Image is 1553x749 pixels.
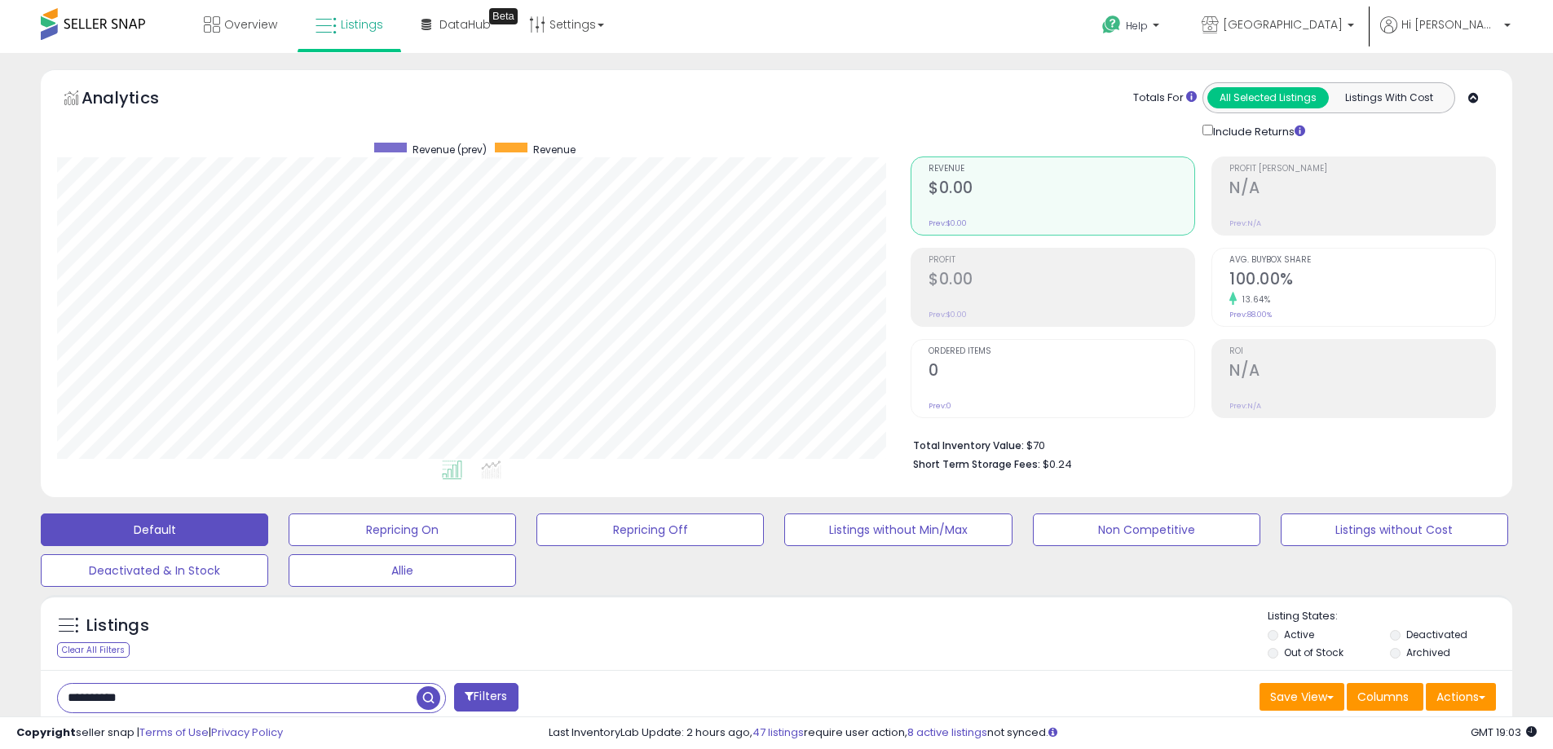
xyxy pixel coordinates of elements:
[1229,347,1495,356] span: ROI
[929,270,1194,292] h2: $0.00
[454,683,518,712] button: Filters
[1237,293,1270,306] small: 13.64%
[929,361,1194,383] h2: 0
[1284,628,1314,641] label: Active
[907,725,987,740] a: 8 active listings
[1043,456,1072,472] span: $0.24
[1357,689,1409,705] span: Columns
[1471,725,1537,740] span: 2025-10-14 19:03 GMT
[211,725,283,740] a: Privacy Policy
[1284,645,1343,659] label: Out of Stock
[341,16,383,33] span: Listings
[289,513,516,546] button: Repricing On
[752,725,804,740] a: 47 listings
[913,438,1024,452] b: Total Inventory Value:
[1229,270,1495,292] h2: 100.00%
[1229,165,1495,174] span: Profit [PERSON_NAME]
[1229,178,1495,200] h2: N/A
[489,8,518,24] div: Tooltip anchor
[1229,401,1261,411] small: Prev: N/A
[439,16,491,33] span: DataHub
[1426,683,1496,711] button: Actions
[1260,683,1344,711] button: Save View
[536,513,764,546] button: Repricing Off
[16,725,76,740] strong: Copyright
[57,642,130,658] div: Clear All Filters
[41,554,268,587] button: Deactivated & In Stock
[1401,16,1499,33] span: Hi [PERSON_NAME]
[929,218,967,228] small: Prev: $0.00
[1347,683,1423,711] button: Columns
[784,513,1012,546] button: Listings without Min/Max
[1406,628,1467,641] label: Deactivated
[1089,2,1176,53] a: Help
[929,347,1194,356] span: Ordered Items
[86,615,149,637] h5: Listings
[1328,87,1449,108] button: Listings With Cost
[1229,361,1495,383] h2: N/A
[929,401,951,411] small: Prev: 0
[1207,87,1329,108] button: All Selected Listings
[1406,645,1450,659] label: Archived
[1268,609,1512,624] p: Listing States:
[549,725,1537,741] div: Last InventoryLab Update: 2 hours ago, require user action, not synced.
[1380,16,1511,53] a: Hi [PERSON_NAME]
[913,434,1484,454] li: $70
[1223,16,1343,33] span: [GEOGRAPHIC_DATA]
[1126,19,1148,33] span: Help
[1229,310,1272,319] small: Prev: 88.00%
[533,143,576,156] span: Revenue
[1101,15,1122,35] i: Get Help
[929,178,1194,200] h2: $0.00
[41,513,268,546] button: Default
[224,16,277,33] span: Overview
[929,256,1194,265] span: Profit
[1133,90,1197,106] div: Totals For
[929,310,967,319] small: Prev: $0.00
[289,554,516,587] button: Allie
[1281,513,1508,546] button: Listings without Cost
[913,457,1040,471] b: Short Term Storage Fees:
[1190,121,1325,140] div: Include Returns
[139,725,209,740] a: Terms of Use
[82,86,191,113] h5: Analytics
[1229,218,1261,228] small: Prev: N/A
[16,725,283,741] div: seller snap | |
[413,143,487,156] span: Revenue (prev)
[1229,256,1495,265] span: Avg. Buybox Share
[1033,513,1260,546] button: Non Competitive
[929,165,1194,174] span: Revenue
